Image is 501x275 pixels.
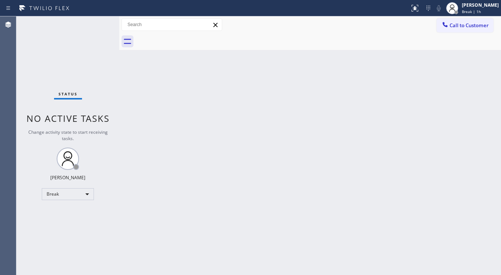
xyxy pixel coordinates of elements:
div: Break [42,188,94,200]
input: Search [122,19,222,31]
div: [PERSON_NAME] [462,2,499,8]
span: Status [59,91,78,97]
span: Change activity state to start receiving tasks. [28,129,108,142]
span: No active tasks [26,112,110,124]
span: Break | 1h [462,9,481,14]
button: Call to Customer [437,18,494,32]
button: Mute [434,3,444,13]
span: Call to Customer [450,22,489,29]
div: [PERSON_NAME] [50,174,85,181]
